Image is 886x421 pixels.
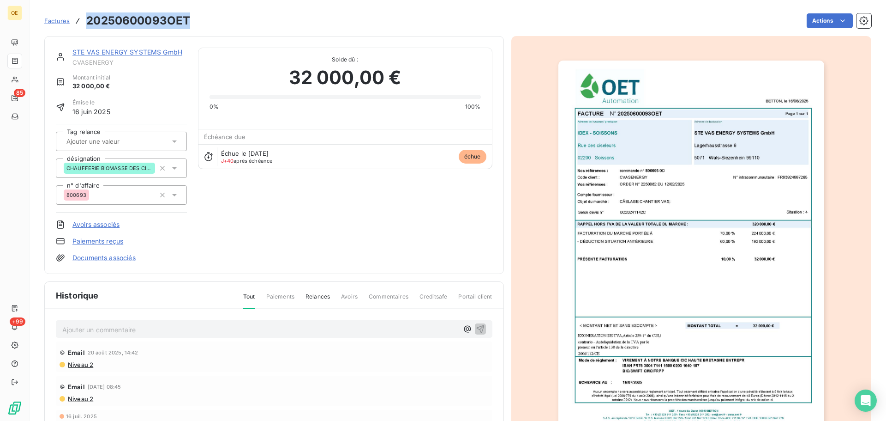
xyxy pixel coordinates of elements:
span: Commentaires [369,293,408,308]
span: échue [459,150,486,164]
span: CVASENERGY [72,59,187,66]
a: Factures [44,16,70,25]
span: Montant initial [72,73,110,82]
a: Paiements reçus [72,237,123,246]
span: 20 août 2025, 14:42 [88,350,138,355]
span: Émise le [72,98,110,107]
span: Historique [56,289,99,302]
button: Actions [807,13,853,28]
span: J+40 [221,158,234,164]
div: OE [7,6,22,20]
span: 85 [14,89,25,97]
span: Email [68,349,85,356]
span: 100% [465,103,481,111]
span: après échéance [221,158,273,164]
span: 800693 [66,192,86,198]
span: Solde dû : [210,55,481,64]
span: 32 000,00 € [289,64,401,92]
input: Ajouter une valeur [66,137,158,146]
h3: 20250600093OET [86,12,190,29]
span: +99 [10,317,25,326]
span: Relances [305,293,330,308]
a: Avoirs associés [72,220,120,229]
span: 16 juil. 2025 [66,414,97,419]
span: [DATE] 08:45 [88,384,121,390]
a: Documents associés [72,253,136,262]
img: Logo LeanPay [7,401,22,415]
span: Email [68,383,85,390]
span: Niveau 2 [67,395,93,403]
a: 85 [7,91,22,105]
span: Avoirs [341,293,358,308]
span: Niveau 2 [67,361,93,368]
span: 32 000,00 € [72,82,110,91]
a: STE VAS ENERGY SYSTEMS GmbH [72,48,182,56]
span: Factures [44,17,70,24]
span: 16 juin 2025 [72,107,110,116]
span: Paiements [266,293,294,308]
span: Portail client [458,293,492,308]
span: Creditsafe [419,293,448,308]
span: Tout [243,293,255,309]
span: CHAUFFERIE BIOMASSE DES CISELEURS - SOISSONS [66,165,152,171]
span: 0% [210,103,219,111]
span: Échéance due [204,133,246,140]
div: Open Intercom Messenger [855,390,877,412]
span: Échue le [DATE] [221,150,269,157]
